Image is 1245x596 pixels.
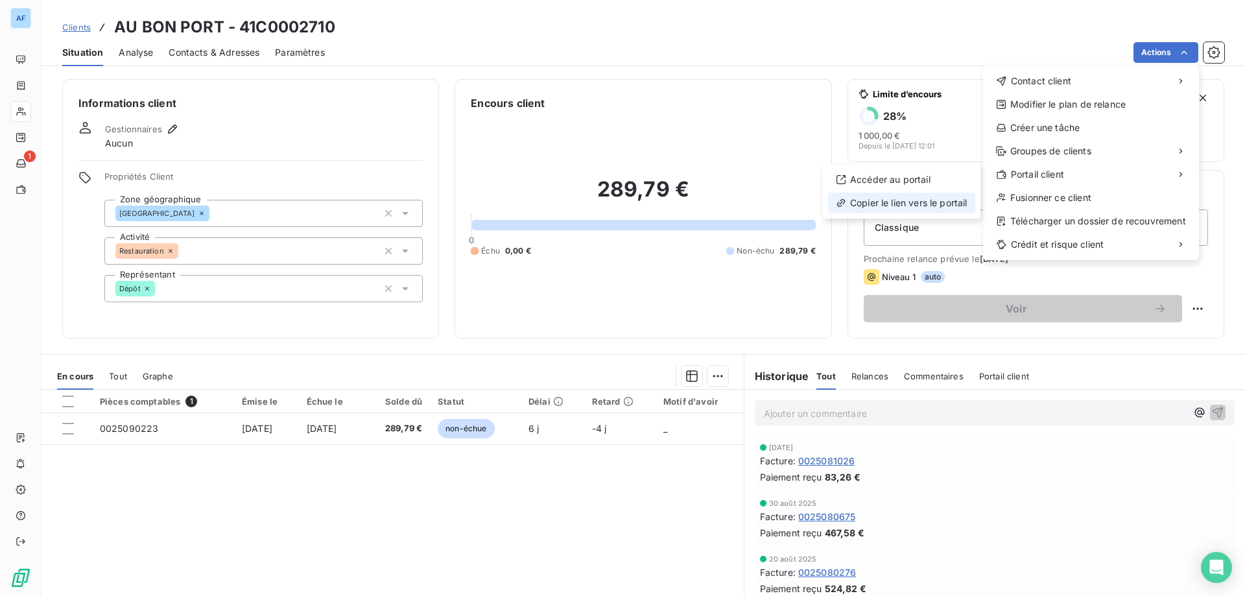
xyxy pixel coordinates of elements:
div: Accéder au portail [828,169,975,190]
div: Actions [983,66,1199,260]
span: Portail client [1011,168,1064,181]
span: Crédit et risque client [1011,238,1104,251]
div: Créer une tâche [988,117,1194,138]
div: Modifier le plan de relance [988,94,1194,115]
span: Groupes de clients [1010,145,1091,158]
div: Fusionner ce client [988,187,1194,208]
div: Télécharger un dossier de recouvrement [988,211,1194,232]
span: Contact client [1011,75,1071,88]
div: Copier le lien vers le portail [828,193,975,213]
